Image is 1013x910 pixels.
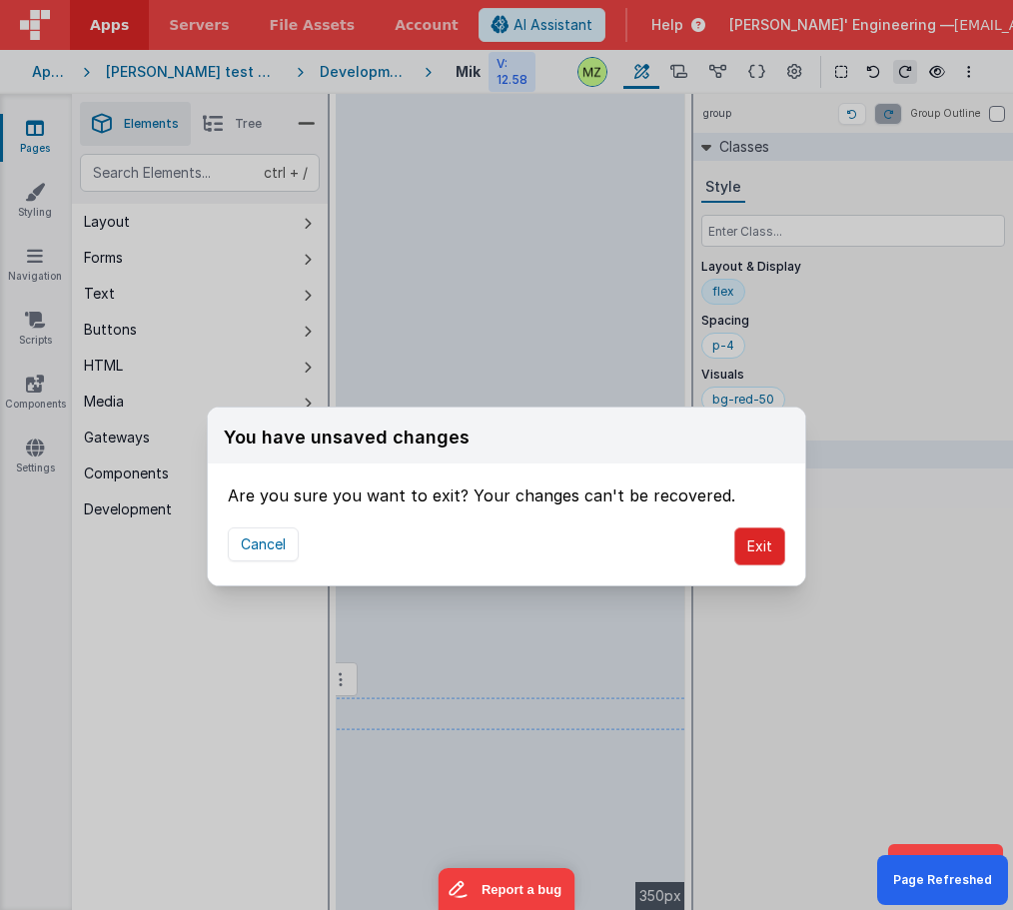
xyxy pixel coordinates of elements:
div: Are you sure you want to exit? Your changes can't be recovered. [228,463,785,507]
iframe: Marker.io feedback button [439,868,575,910]
div: You have unsaved changes [224,424,470,452]
button: Dev Tools [888,844,1003,880]
button: Exit [734,527,785,565]
button: Cancel [228,527,299,561]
